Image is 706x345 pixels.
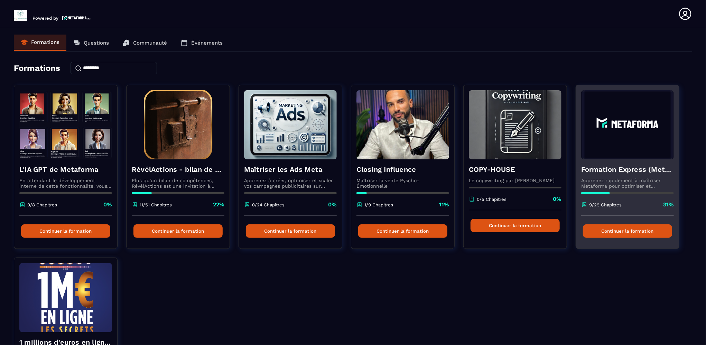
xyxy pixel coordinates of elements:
[358,224,447,238] button: Continuer la formation
[140,202,172,207] p: 11/51 Chapitres
[663,201,674,208] p: 31%
[356,178,449,189] p: Maîtriser la vente Pyscho-Émotionnelle
[66,35,116,51] a: Questions
[191,40,223,46] p: Événements
[19,165,112,174] h4: L'IA GPT de Metaforma
[246,224,335,238] button: Continuer la formation
[469,178,561,183] p: Le copywriting par [PERSON_NAME]
[589,202,622,207] p: 9/29 Chapitres
[103,201,112,208] p: 0%
[356,165,449,174] h4: Closing Influence
[477,197,507,202] p: 0/5 Chapitres
[356,90,449,159] img: formation-background
[19,263,112,332] img: formation-background
[32,16,58,21] p: Powered by
[21,224,110,238] button: Continuer la formation
[27,202,57,207] p: 0/8 Chapitres
[133,224,223,238] button: Continuer la formation
[132,178,224,189] p: Plus qu'un bilan de compétences, RévélActions est une invitation à mieux te connaître : comprendr...
[213,201,224,208] p: 22%
[576,85,688,258] a: formation-backgroundFormation Express (Metaforma)Apprenez rapidement à maîtriser Metaforma pour o...
[244,165,337,174] h4: Maîtriser les Ads Meta
[328,201,337,208] p: 0%
[116,35,174,51] a: Communauté
[463,85,576,258] a: formation-backgroundCOPY-HOUSELe copywriting par [PERSON_NAME]0/5 Chapitres0%Continuer la formation
[244,178,337,189] p: Apprenez à créer, optimiser et scaler vos campagnes publicitaires sur Facebook et Instagram.
[14,10,27,21] img: logo-branding
[471,219,560,232] button: Continuer la formation
[252,202,285,207] p: 0/24 Chapitres
[469,90,561,159] img: formation-background
[239,85,351,258] a: formation-backgroundMaîtriser les Ads MetaApprenez à créer, optimiser et scaler vos campagnes pub...
[581,90,674,159] img: formation-background
[126,85,239,258] a: formation-backgroundRévélActions - bilan de compétencesPlus qu'un bilan de compétences, RévélActi...
[132,90,224,159] img: formation-background
[84,40,109,46] p: Questions
[244,90,337,159] img: formation-background
[14,63,60,73] h4: Formations
[132,165,224,174] h4: RévélActions - bilan de compétences
[581,178,674,189] p: Apprenez rapidement à maîtriser Metaforma pour optimiser et automatiser votre business. 🚀
[439,201,449,208] p: 11%
[133,40,167,46] p: Communauté
[583,224,672,238] button: Continuer la formation
[19,90,112,159] img: formation-background
[553,195,561,203] p: 0%
[31,39,59,45] p: Formations
[14,35,66,51] a: Formations
[364,202,393,207] p: 1/9 Chapitres
[174,35,230,51] a: Événements
[14,85,126,258] a: formation-backgroundL'IA GPT de MetaformaEn attendant le développement interne de cette fonctionn...
[19,178,112,189] p: En attendant le développement interne de cette fonctionnalité, vous pouvez déjà l’utiliser avec C...
[469,165,561,174] h4: COPY-HOUSE
[351,85,463,258] a: formation-backgroundClosing InfluenceMaîtriser la vente Pyscho-Émotionnelle1/9 Chapitres11%Contin...
[62,15,91,21] img: logo
[581,165,674,174] h4: Formation Express (Metaforma)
